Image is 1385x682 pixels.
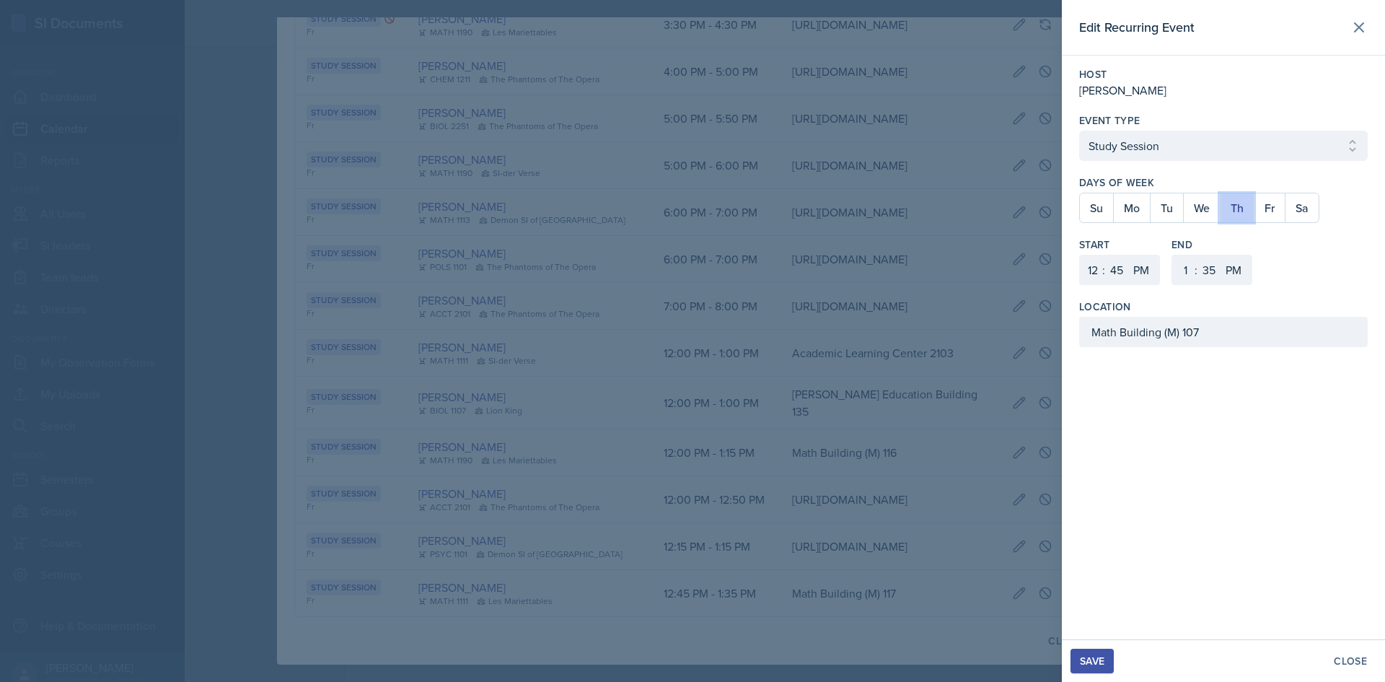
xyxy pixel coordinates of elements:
[1220,193,1254,222] button: Th
[1324,649,1376,673] button: Close
[1113,193,1150,222] button: Mo
[1079,82,1368,99] div: [PERSON_NAME]
[1079,237,1160,252] label: Start
[1079,17,1195,38] h2: Edit Recurring Event
[1079,175,1368,190] label: Days of Week
[1334,655,1367,667] div: Close
[1079,67,1368,82] label: Host
[1171,237,1252,252] label: End
[1079,113,1140,128] label: Event Type
[1183,193,1220,222] button: We
[1080,193,1113,222] button: Su
[1285,193,1319,222] button: Sa
[1195,261,1197,279] div: :
[1070,649,1114,673] button: Save
[1150,193,1183,222] button: Tu
[1254,193,1285,222] button: Fr
[1080,655,1104,667] div: Save
[1079,317,1368,347] input: Enter location
[1079,300,1131,314] label: Location
[1102,261,1105,279] div: :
